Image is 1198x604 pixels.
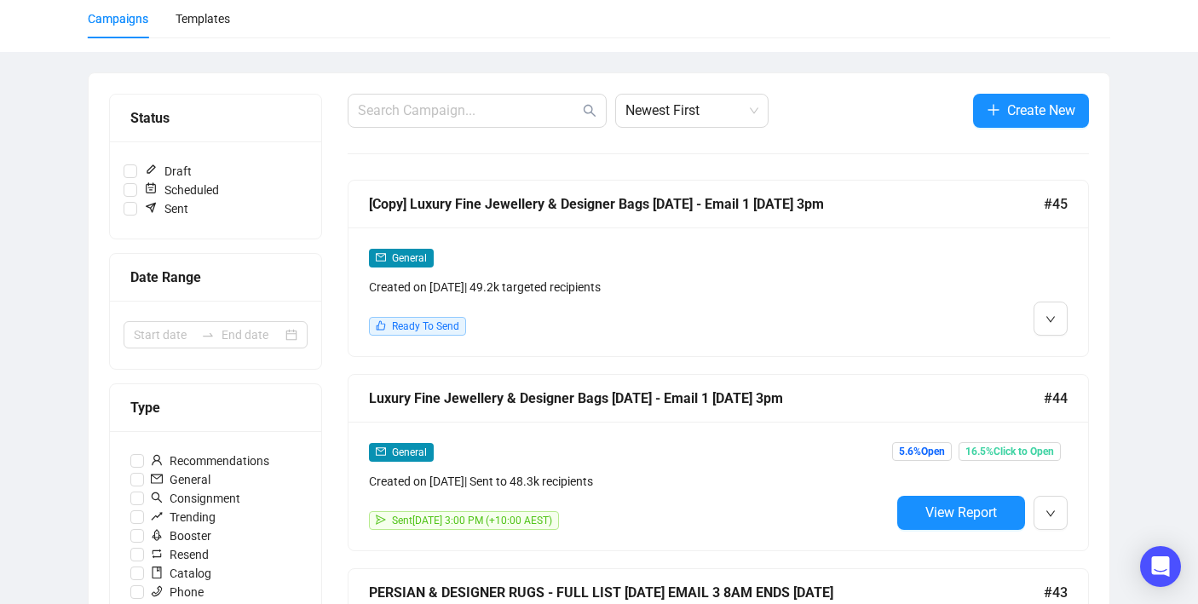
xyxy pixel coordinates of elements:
div: Date Range [130,267,301,288]
div: Type [130,397,301,418]
span: Catalog [144,564,218,583]
span: rise [151,510,163,522]
span: book [151,567,163,578]
div: Open Intercom Messenger [1140,546,1181,587]
span: retweet [151,548,163,560]
span: user [151,454,163,466]
span: Ready To Send [392,320,459,332]
div: [Copy] Luxury Fine Jewellery & Designer Bags [DATE] - Email 1 [DATE] 3pm [369,193,1044,215]
span: Trending [144,508,222,526]
span: Booster [144,526,218,545]
div: Templates [176,9,230,28]
div: PERSIAN & DESIGNER RUGS - FULL LIST [DATE] EMAIL 3 8AM ENDS [DATE] [369,582,1044,603]
span: Sent [DATE] 3:00 PM (+10:00 AEST) [392,515,552,526]
div: Luxury Fine Jewellery & Designer Bags [DATE] - Email 1 [DATE] 3pm [369,388,1044,409]
span: Draft [137,162,199,181]
button: Create New [973,94,1089,128]
span: #43 [1044,582,1068,603]
input: Start date [134,325,194,344]
span: search [151,492,163,503]
span: to [201,328,215,342]
span: Create New [1007,100,1075,121]
span: down [1045,314,1056,325]
span: General [392,446,427,458]
span: View Report [925,504,997,521]
span: search [583,104,596,118]
span: mail [151,473,163,485]
span: General [144,470,217,489]
span: plus [987,103,1000,117]
button: View Report [897,496,1025,530]
span: send [376,515,386,525]
span: phone [151,585,163,597]
span: like [376,320,386,331]
span: 16.5% Click to Open [959,442,1061,461]
span: #45 [1044,193,1068,215]
div: Campaigns [88,9,148,28]
a: Luxury Fine Jewellery & Designer Bags [DATE] - Email 1 [DATE] 3pm#44mailGeneralCreated on [DATE]|... [348,374,1089,551]
span: Recommendations [144,452,276,470]
span: Consignment [144,489,247,508]
span: rocket [151,529,163,541]
span: swap-right [201,328,215,342]
span: Phone [144,583,210,601]
span: mail [376,446,386,457]
span: mail [376,252,386,262]
input: End date [222,325,282,344]
div: Created on [DATE] | 49.2k targeted recipients [369,278,890,296]
div: Status [130,107,301,129]
span: Newest First [625,95,758,127]
a: [Copy] Luxury Fine Jewellery & Designer Bags [DATE] - Email 1 [DATE] 3pm#45mailGeneralCreated on ... [348,180,1089,357]
span: Scheduled [137,181,226,199]
span: 5.6% Open [892,442,952,461]
span: Sent [137,199,195,218]
span: General [392,252,427,264]
span: Resend [144,545,216,564]
input: Search Campaign... [358,101,579,121]
div: Created on [DATE] | Sent to 48.3k recipients [369,472,890,491]
span: #44 [1044,388,1068,409]
span: down [1045,509,1056,519]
